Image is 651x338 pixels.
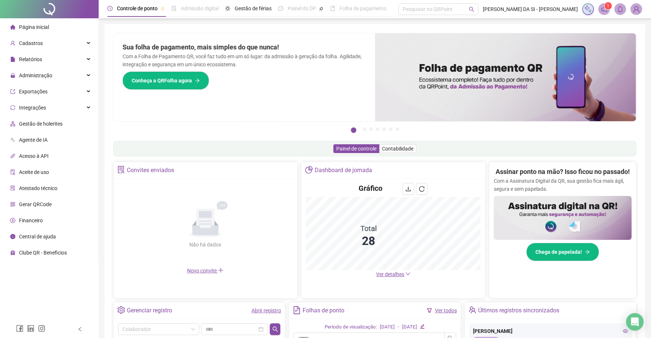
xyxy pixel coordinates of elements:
span: Gestão de férias [235,5,272,11]
span: Administração [19,73,52,78]
p: Com a Folha de Pagamento QR, você faz tudo em um só lugar: da admissão à geração da folha. Agilid... [122,52,366,68]
span: Agente de IA [19,137,48,143]
span: solution [10,186,15,191]
span: apartment [10,121,15,126]
button: Chega de papelada! [526,243,599,261]
span: instagram [38,325,45,332]
button: 1 [351,127,356,133]
span: search [272,326,278,332]
button: 5 [382,127,386,131]
div: Gerenciar registro [127,304,172,317]
span: Central de ajuda [19,234,56,239]
span: down [405,271,410,276]
span: Relatórios [19,56,42,62]
span: 1 [607,3,610,8]
span: solution [117,166,125,174]
span: filter [427,308,432,313]
span: file-text [293,306,300,314]
span: Novo convite [187,268,224,274]
span: download [405,186,411,192]
button: 2 [363,127,366,131]
span: Clube QR - Beneficios [19,250,67,256]
span: notification [601,6,608,12]
span: Chega de papelada! [535,248,582,256]
span: home [10,25,15,30]
span: left [77,327,83,332]
span: dashboard [278,6,283,11]
h2: Sua folha de pagamento, mais simples do que nunca! [122,42,366,52]
span: export [10,89,15,94]
div: Folhas de ponto [303,304,344,317]
span: arrow-right [585,249,590,255]
span: plus [218,267,224,273]
span: Página inicial [19,24,49,30]
span: Atestado técnico [19,185,57,191]
span: file-done [171,6,177,11]
h4: Gráfico [359,183,382,193]
span: Admissão digital [181,5,219,11]
span: team [469,306,476,314]
p: Com a Assinatura Digital da QR, sua gestão fica mais ágil, segura e sem papelada. [494,177,632,193]
span: Cadastros [19,40,43,46]
img: banner%2F8d14a306-6205-4263-8e5b-06e9a85ad873.png [375,33,636,121]
img: sparkle-icon.fc2bf0ac1784a2077858766a79e2daf3.svg [584,5,592,13]
span: sun [225,6,230,11]
span: pushpin [160,7,165,11]
span: Conheça a QRFolha agora [132,77,192,85]
span: Acesso à API [19,153,49,159]
span: Controle de ponto [117,5,158,11]
span: eye [623,328,628,334]
span: search [469,7,474,12]
span: Gerar QRCode [19,201,52,207]
span: qrcode [10,202,15,207]
span: [PERSON_NAME] DA SI - [PERSON_NAME] [483,5,578,13]
div: [DATE] [380,323,395,331]
img: banner%2F02c71560-61a6-44d4-94b9-c8ab97240462.png [494,196,632,240]
span: Integrações [19,105,46,111]
button: Conheça a QRFolha agora [122,71,209,90]
span: clock-circle [107,6,113,11]
button: 6 [389,127,393,131]
span: linkedin [27,325,34,332]
span: reload [419,186,425,192]
span: gift [10,250,15,255]
span: Ver detalhes [376,271,404,277]
a: Ver detalhes down [376,271,410,277]
span: file [10,57,15,62]
span: bell [617,6,624,12]
img: 51535 [631,4,642,15]
span: edit [420,324,425,329]
span: facebook [16,325,23,332]
div: [PERSON_NAME] [473,327,628,335]
div: Período de visualização: [325,323,377,331]
span: sync [10,105,15,110]
span: Painel do DP [288,5,316,11]
span: book [330,6,335,11]
span: Gestão de holerites [19,121,63,127]
div: [DATE] [402,323,417,331]
a: Abrir registro [251,308,281,313]
span: Financeiro [19,218,43,223]
div: Dashboard de jornada [315,164,372,177]
span: arrow-right [195,78,200,83]
sup: 1 [605,2,612,10]
div: Não há dados [172,241,239,249]
span: setting [117,306,125,314]
button: 7 [395,127,399,131]
span: info-circle [10,234,15,239]
span: Folha de pagamento [340,5,386,11]
button: 3 [369,127,373,131]
div: Convites enviados [127,164,174,177]
span: pushpin [319,7,323,11]
span: api [10,153,15,159]
h2: Assinar ponto na mão? Isso ficou no passado! [496,167,630,177]
button: 4 [376,127,379,131]
span: pie-chart [305,166,313,174]
div: Últimos registros sincronizados [478,304,559,317]
div: - [398,323,399,331]
span: Exportações [19,89,48,94]
a: Ver todos [435,308,457,313]
span: user-add [10,41,15,46]
div: Open Intercom Messenger [626,313,644,331]
span: dollar [10,218,15,223]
